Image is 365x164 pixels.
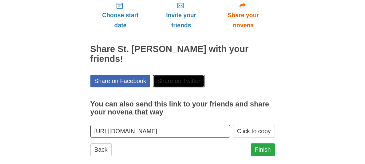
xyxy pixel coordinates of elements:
[90,100,275,116] h3: You can also send this link to your friends and share your novena that way
[218,10,269,30] span: Share your novena
[157,10,205,30] span: Invite your friends
[251,143,275,156] a: Finish
[90,44,275,64] h2: Share St. [PERSON_NAME] with your friends!
[233,125,275,138] button: Click to copy
[90,143,112,156] a: Back
[153,75,204,87] a: Share on Twitter
[90,75,150,87] a: Share on Facebook
[97,10,145,30] span: Choose start date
